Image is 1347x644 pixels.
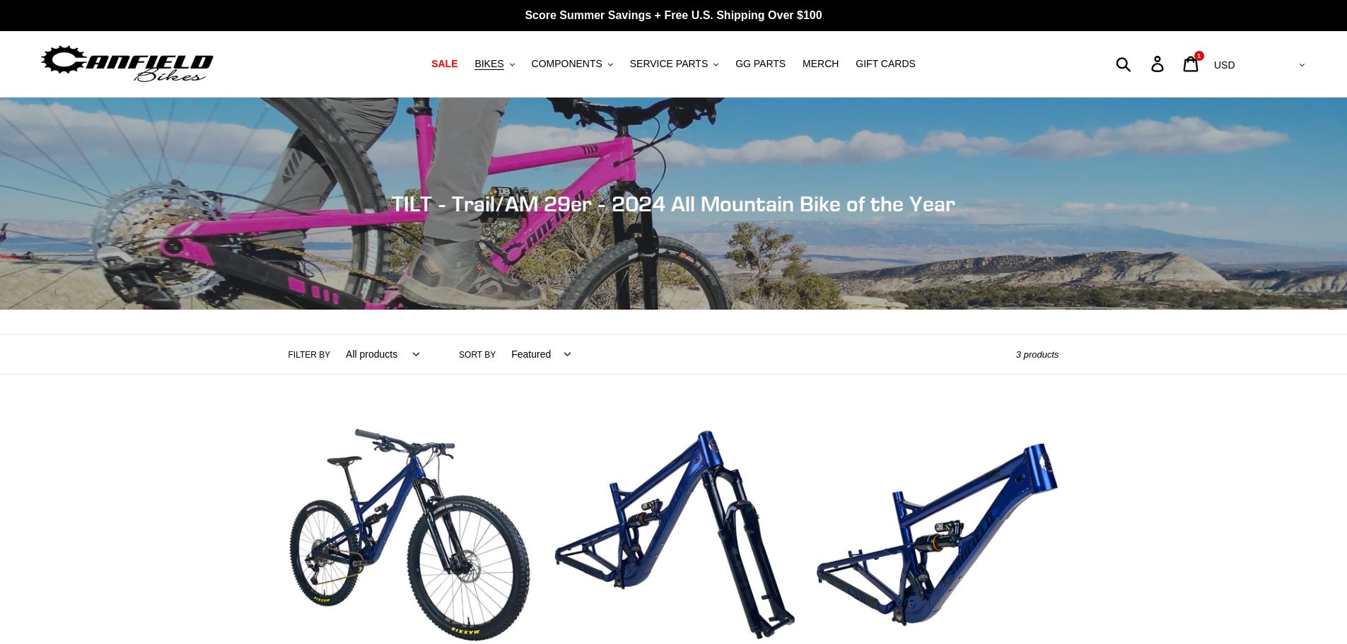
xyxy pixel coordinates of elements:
[424,54,465,74] a: SALE
[532,58,602,70] span: COMPONENTS
[392,191,955,216] span: TILT - Trail/AM 29er - 2024 All Mountain Bike of the Year
[728,54,793,74] a: GG PARTS
[459,349,496,361] label: Sort by
[467,54,521,74] button: BIKES
[856,58,916,70] span: GIFT CARDS
[288,349,331,361] label: Filter by
[1197,52,1201,59] span: 1
[630,58,708,70] span: SERVICE PARTS
[1124,48,1160,79] input: Search
[803,58,839,70] span: MERCH
[39,42,216,86] img: Canfield Bikes
[431,58,457,70] span: SALE
[474,58,503,70] span: BIKES
[623,54,725,74] button: SERVICE PARTS
[525,54,620,74] button: COMPONENTS
[849,54,923,74] a: GIFT CARDS
[1016,349,1059,360] span: 3 products
[1175,49,1208,79] a: 1
[735,58,786,70] span: GG PARTS
[795,54,846,74] a: MERCH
